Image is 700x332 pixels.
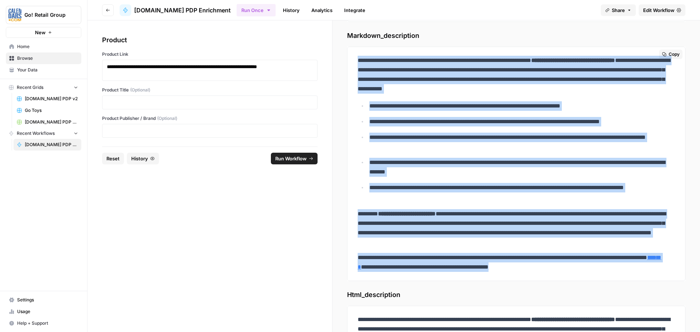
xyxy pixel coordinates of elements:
[6,82,81,93] button: Recent Grids
[6,27,81,38] button: New
[279,4,304,16] a: History
[17,43,78,50] span: Home
[237,4,276,16] button: Run Once
[130,87,150,93] span: (Optional)
[25,107,78,114] span: Go Toys
[102,87,318,93] label: Product Title
[17,55,78,62] span: Browse
[307,4,337,16] a: Analytics
[102,153,124,164] button: Reset
[275,155,307,162] span: Run Workflow
[102,115,318,122] label: Product Publisher / Brand
[13,105,81,116] a: Go Toys
[17,308,78,315] span: Usage
[6,294,81,306] a: Settings
[17,67,78,73] span: Your Data
[612,7,625,14] span: Share
[25,119,78,125] span: [DOMAIN_NAME] PDP Enrichment Grid
[6,306,81,317] a: Usage
[340,4,370,16] a: Integrate
[17,130,55,137] span: Recent Workflows
[134,6,231,15] span: [DOMAIN_NAME] PDP Enrichment
[13,93,81,105] a: [DOMAIN_NAME] PDP v2
[6,41,81,52] a: Home
[8,8,22,22] img: Go! Retail Group Logo
[601,4,636,16] button: Share
[347,290,685,300] span: Html_description
[157,115,177,122] span: (Optional)
[25,141,78,148] span: [DOMAIN_NAME] PDP Enrichment
[6,317,81,329] button: Help + Support
[639,4,685,16] a: Edit Workflow
[25,95,78,102] span: [DOMAIN_NAME] PDP v2
[131,155,148,162] span: History
[102,51,318,58] label: Product Link
[659,50,682,59] button: Copy
[127,153,159,164] button: History
[643,7,674,14] span: Edit Workflow
[17,297,78,303] span: Settings
[13,139,81,151] a: [DOMAIN_NAME] PDP Enrichment
[271,153,318,164] button: Run Workflow
[669,51,680,58] span: Copy
[6,6,81,24] button: Workspace: Go! Retail Group
[106,155,120,162] span: Reset
[17,320,78,327] span: Help + Support
[13,116,81,128] a: [DOMAIN_NAME] PDP Enrichment Grid
[6,64,81,76] a: Your Data
[120,4,231,16] a: [DOMAIN_NAME] PDP Enrichment
[102,35,318,45] div: Product
[6,52,81,64] a: Browse
[17,84,43,91] span: Recent Grids
[347,31,685,41] span: Markdown_description
[35,29,46,36] span: New
[6,128,81,139] button: Recent Workflows
[24,11,69,19] span: Go! Retail Group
